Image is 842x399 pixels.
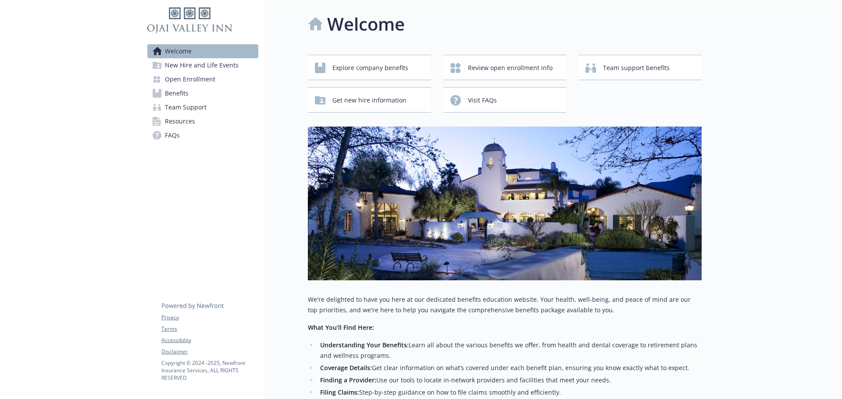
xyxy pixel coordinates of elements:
[468,60,553,76] span: Review open enrollment info
[147,72,258,86] a: Open Enrollment
[161,314,258,321] a: Privacy
[147,86,258,100] a: Benefits
[161,325,258,333] a: Terms
[318,340,702,361] li: Learn all about the various benefits we offer, from health and dental coverage to retirement plan...
[318,387,702,398] li: Step-by-step guidance on how to file claims smoothly and efficiently.
[308,55,431,80] button: Explore company benefits
[147,58,258,72] a: New Hire and Life Events
[308,127,702,280] img: overview page banner
[332,92,407,109] span: Get new hire information
[165,72,215,86] span: Open Enrollment
[165,58,239,72] span: New Hire and Life Events
[165,114,195,128] span: Resources
[147,128,258,142] a: FAQs
[318,363,702,373] li: Get clear information on what’s covered under each benefit plan, ensuring you know exactly what t...
[468,92,497,109] span: Visit FAQs
[318,375,702,385] li: Use our tools to locate in-network providers and facilities that meet your needs.
[320,364,372,372] strong: Coverage Details:
[165,44,192,58] span: Welcome
[147,114,258,128] a: Resources
[320,341,409,349] strong: Understanding Your Benefits:
[327,11,405,37] h1: Welcome
[443,87,567,113] button: Visit FAQs
[603,60,670,76] span: Team support benefits
[147,44,258,58] a: Welcome
[320,388,359,396] strong: Filing Claims:
[308,87,431,113] button: Get new hire information
[161,348,258,356] a: Disclaimer
[165,100,207,114] span: Team Support
[165,86,189,100] span: Benefits
[147,100,258,114] a: Team Support
[308,294,702,315] p: We're delighted to have you here at our dedicated benefits education website. Your health, well-b...
[578,55,702,80] button: Team support benefits
[443,55,567,80] button: Review open enrollment info
[161,336,258,344] a: Accessibility
[332,60,408,76] span: Explore company benefits
[161,359,258,381] p: Copyright © 2024 - 2025 , Newfront Insurance Services, ALL RIGHTS RESERVED
[320,376,376,384] strong: Finding a Provider:
[165,128,180,142] span: FAQs
[308,323,374,332] strong: What You’ll Find Here:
